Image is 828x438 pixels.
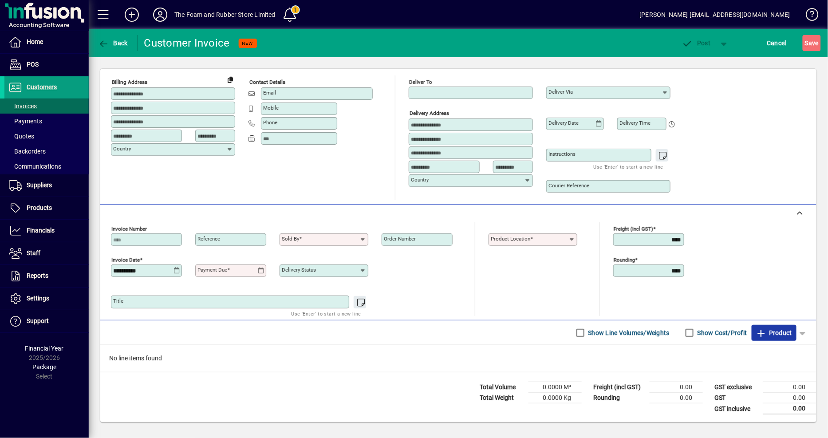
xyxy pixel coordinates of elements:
[528,393,582,403] td: 0.0000 Kg
[4,288,89,310] a: Settings
[409,79,432,85] mat-label: Deliver To
[282,236,299,242] mat-label: Sold by
[242,40,253,46] span: NEW
[4,99,89,114] a: Invoices
[650,393,703,403] td: 0.00
[594,162,663,172] mat-hint: Use 'Enter' to start a new line
[548,151,576,157] mat-label: Instructions
[640,8,790,22] div: [PERSON_NAME] [EMAIL_ADDRESS][DOMAIN_NAME]
[4,265,89,287] a: Reports
[113,298,123,304] mat-label: Title
[4,310,89,332] a: Support
[27,83,57,91] span: Customers
[111,226,147,232] mat-label: Invoice number
[9,163,61,170] span: Communications
[96,35,130,51] button: Back
[223,72,237,87] button: Copy to Delivery address
[111,257,140,263] mat-label: Invoice date
[197,267,227,273] mat-label: Payment due
[4,220,89,242] a: Financials
[113,146,131,152] mat-label: Country
[9,118,42,125] span: Payments
[678,35,715,51] button: Post
[799,2,817,31] a: Knowledge Base
[548,182,589,189] mat-label: Courier Reference
[4,144,89,159] a: Backorders
[650,382,703,393] td: 0.00
[263,90,276,96] mat-label: Email
[4,159,89,174] a: Communications
[619,120,651,126] mat-label: Delivery time
[4,114,89,129] a: Payments
[27,204,52,211] span: Products
[4,197,89,219] a: Products
[763,403,816,414] td: 0.00
[9,133,34,140] span: Quotes
[27,38,43,45] span: Home
[9,103,37,110] span: Invoices
[174,8,276,22] div: The Foam and Rubber Store Limited
[4,31,89,53] a: Home
[25,345,64,352] span: Financial Year
[384,236,416,242] mat-label: Order number
[27,272,48,279] span: Reports
[4,54,89,76] a: POS
[4,174,89,197] a: Suppliers
[765,35,789,51] button: Cancel
[491,236,530,242] mat-label: Product location
[614,226,653,232] mat-label: Freight (incl GST)
[197,236,220,242] mat-label: Reference
[98,39,128,47] span: Back
[589,382,650,393] td: Freight (incl GST)
[146,7,174,23] button: Profile
[263,105,279,111] mat-label: Mobile
[698,39,702,47] span: P
[696,328,747,337] label: Show Cost/Profit
[475,382,528,393] td: Total Volume
[548,89,573,95] mat-label: Deliver via
[710,393,763,403] td: GST
[763,393,816,403] td: 0.00
[752,325,796,341] button: Product
[710,382,763,393] td: GST exclusive
[411,177,429,183] mat-label: Country
[548,120,579,126] mat-label: Delivery date
[9,148,46,155] span: Backorders
[27,249,40,256] span: Staff
[587,328,670,337] label: Show Line Volumes/Weights
[475,393,528,403] td: Total Weight
[32,363,56,371] span: Package
[710,403,763,414] td: GST inclusive
[263,119,277,126] mat-label: Phone
[805,39,808,47] span: S
[100,345,816,372] div: No line items found
[589,393,650,403] td: Rounding
[292,308,361,319] mat-hint: Use 'Enter' to start a new line
[4,129,89,144] a: Quotes
[682,39,711,47] span: ost
[756,326,792,340] span: Product
[528,382,582,393] td: 0.0000 M³
[805,36,819,50] span: ave
[144,36,230,50] div: Customer Invoice
[27,61,39,68] span: POS
[763,382,816,393] td: 0.00
[89,35,138,51] app-page-header-button: Back
[27,182,52,189] span: Suppliers
[767,36,787,50] span: Cancel
[27,295,49,302] span: Settings
[614,257,635,263] mat-label: Rounding
[282,267,316,273] mat-label: Delivery status
[27,317,49,324] span: Support
[118,7,146,23] button: Add
[4,242,89,264] a: Staff
[803,35,821,51] button: Save
[27,227,55,234] span: Financials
